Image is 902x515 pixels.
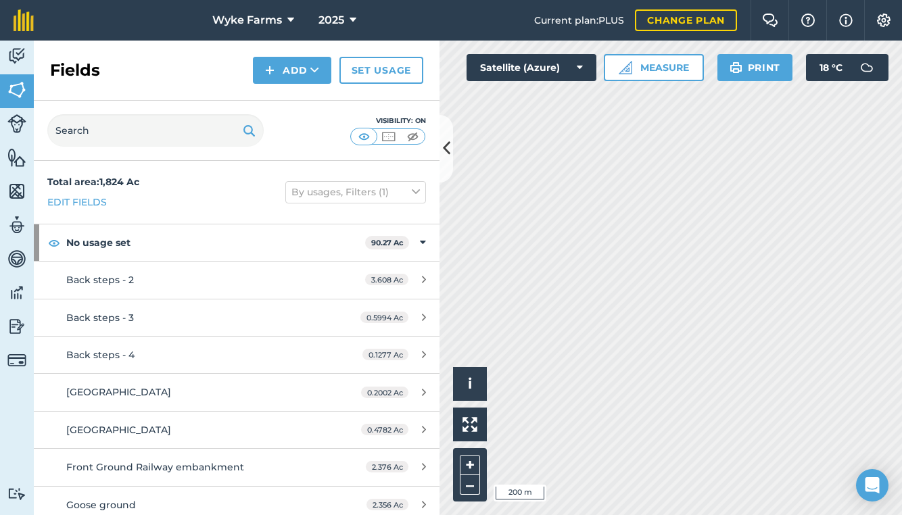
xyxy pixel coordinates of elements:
[66,499,136,511] span: Goose ground
[34,449,440,485] a: Front Ground Railway embankment2.376 Ac
[7,80,26,100] img: svg+xml;base64,PHN2ZyB4bWxucz0iaHR0cDovL3d3dy53My5vcmcvMjAwMC9zdmciIHdpZHRoPSI1NiIgaGVpZ2h0PSI2MC...
[356,130,373,143] img: svg+xml;base64,PHN2ZyB4bWxucz0iaHR0cDovL3d3dy53My5vcmcvMjAwMC9zdmciIHdpZHRoPSI1MCIgaGVpZ2h0PSI0MC...
[7,316,26,337] img: svg+xml;base64,PD94bWwgdmVyc2lvbj0iMS4wIiBlbmNvZGluZz0idXRmLTgiPz4KPCEtLSBHZW5lcmF0b3I6IEFkb2JlIE...
[318,12,344,28] span: 2025
[212,12,282,28] span: Wyke Farms
[7,487,26,500] img: svg+xml;base64,PD94bWwgdmVyc2lvbj0iMS4wIiBlbmNvZGluZz0idXRmLTgiPz4KPCEtLSBHZW5lcmF0b3I6IEFkb2JlIE...
[762,14,778,27] img: Two speech bubbles overlapping with the left bubble in the forefront
[66,386,171,398] span: [GEOGRAPHIC_DATA]
[66,461,244,473] span: Front Ground Railway embankment
[34,262,440,298] a: Back steps - 23.608 Ac
[34,337,440,373] a: Back steps - 40.1277 Ac
[404,130,421,143] img: svg+xml;base64,PHN2ZyB4bWxucz0iaHR0cDovL3d3dy53My5vcmcvMjAwMC9zdmciIHdpZHRoPSI1MCIgaGVpZ2h0PSI0MC...
[7,215,26,235] img: svg+xml;base64,PD94bWwgdmVyc2lvbj0iMS4wIiBlbmNvZGluZz0idXRmLTgiPz4KPCEtLSBHZW5lcmF0b3I6IEFkb2JlIE...
[876,14,892,27] img: A cog icon
[339,57,423,84] a: Set usage
[7,114,26,133] img: svg+xml;base64,PD94bWwgdmVyc2lvbj0iMS4wIiBlbmNvZGluZz0idXRmLTgiPz4KPCEtLSBHZW5lcmF0b3I6IEFkb2JlIE...
[34,224,440,261] div: No usage set90.27 Ac
[66,224,365,261] strong: No usage set
[462,417,477,432] img: Four arrows, one pointing top left, one top right, one bottom right and the last bottom left
[34,299,440,336] a: Back steps - 30.5994 Ac
[7,181,26,201] img: svg+xml;base64,PHN2ZyB4bWxucz0iaHR0cDovL3d3dy53My5vcmcvMjAwMC9zdmciIHdpZHRoPSI1NiIgaGVpZ2h0PSI2MC...
[7,46,26,66] img: svg+xml;base64,PD94bWwgdmVyc2lvbj0iMS4wIiBlbmNvZGluZz0idXRmLTgiPz4KPCEtLSBHZW5lcmF0b3I6IEFkb2JlIE...
[7,249,26,269] img: svg+xml;base64,PD94bWwgdmVyc2lvbj0iMS4wIiBlbmNvZGluZz0idXRmLTgiPz4KPCEtLSBHZW5lcmF0b3I6IEFkb2JlIE...
[350,116,426,126] div: Visibility: On
[604,54,704,81] button: Measure
[48,235,60,251] img: svg+xml;base64,PHN2ZyB4bWxucz0iaHR0cDovL3d3dy53My5vcmcvMjAwMC9zdmciIHdpZHRoPSIxOCIgaGVpZ2h0PSIyNC...
[34,374,440,410] a: [GEOGRAPHIC_DATA]0.2002 Ac
[365,274,408,285] span: 3.608 Ac
[371,238,404,247] strong: 90.27 Ac
[460,475,480,495] button: –
[66,312,134,324] span: Back steps - 3
[619,61,632,74] img: Ruler icon
[839,12,853,28] img: svg+xml;base64,PHN2ZyB4bWxucz0iaHR0cDovL3d3dy53My5vcmcvMjAwMC9zdmciIHdpZHRoPSIxNyIgaGVpZ2h0PSIxNy...
[66,424,171,436] span: [GEOGRAPHIC_DATA]
[253,57,331,84] button: Add
[47,195,107,210] a: Edit fields
[47,176,139,188] strong: Total area : 1,824 Ac
[34,412,440,448] a: [GEOGRAPHIC_DATA]0.4782 Ac
[380,130,397,143] img: svg+xml;base64,PHN2ZyB4bWxucz0iaHR0cDovL3d3dy53My5vcmcvMjAwMC9zdmciIHdpZHRoPSI1MCIgaGVpZ2h0PSI0MC...
[285,181,426,203] button: By usages, Filters (1)
[806,54,888,81] button: 18 °C
[853,54,880,81] img: svg+xml;base64,PD94bWwgdmVyc2lvbj0iMS4wIiBlbmNvZGluZz0idXRmLTgiPz4KPCEtLSBHZW5lcmF0b3I6IEFkb2JlIE...
[800,14,816,27] img: A question mark icon
[47,114,264,147] input: Search
[360,312,408,323] span: 0.5994 Ac
[265,62,275,78] img: svg+xml;base64,PHN2ZyB4bWxucz0iaHR0cDovL3d3dy53My5vcmcvMjAwMC9zdmciIHdpZHRoPSIxNCIgaGVpZ2h0PSIyNC...
[66,349,135,361] span: Back steps - 4
[730,59,742,76] img: svg+xml;base64,PHN2ZyB4bWxucz0iaHR0cDovL3d3dy53My5vcmcvMjAwMC9zdmciIHdpZHRoPSIxOSIgaGVpZ2h0PSIyNC...
[14,9,34,31] img: fieldmargin Logo
[366,499,408,510] span: 2.356 Ac
[856,469,888,501] div: Open Intercom Messenger
[820,54,842,81] span: 18 ° C
[534,13,624,28] span: Current plan : PLUS
[7,147,26,168] img: svg+xml;base64,PHN2ZyB4bWxucz0iaHR0cDovL3d3dy53My5vcmcvMjAwMC9zdmciIHdpZHRoPSI1NiIgaGVpZ2h0PSI2MC...
[453,367,487,401] button: i
[7,283,26,303] img: svg+xml;base64,PD94bWwgdmVyc2lvbj0iMS4wIiBlbmNvZGluZz0idXRmLTgiPz4KPCEtLSBHZW5lcmF0b3I6IEFkb2JlIE...
[366,461,408,472] span: 2.376 Ac
[468,375,472,392] span: i
[717,54,793,81] button: Print
[635,9,737,31] a: Change plan
[66,274,134,286] span: Back steps - 2
[361,424,408,435] span: 0.4782 Ac
[7,351,26,370] img: svg+xml;base64,PD94bWwgdmVyc2lvbj0iMS4wIiBlbmNvZGluZz0idXRmLTgiPz4KPCEtLSBHZW5lcmF0b3I6IEFkb2JlIE...
[361,387,408,398] span: 0.2002 Ac
[362,349,408,360] span: 0.1277 Ac
[50,59,100,81] h2: Fields
[243,122,256,139] img: svg+xml;base64,PHN2ZyB4bWxucz0iaHR0cDovL3d3dy53My5vcmcvMjAwMC9zdmciIHdpZHRoPSIxOSIgaGVpZ2h0PSIyNC...
[467,54,596,81] button: Satellite (Azure)
[460,455,480,475] button: +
